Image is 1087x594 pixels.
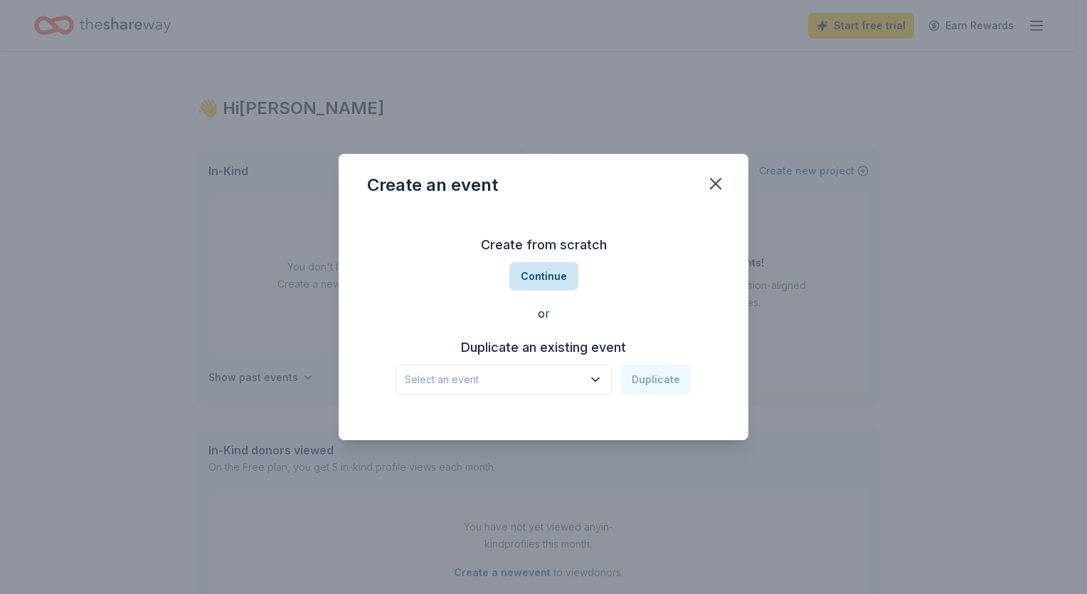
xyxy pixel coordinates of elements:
[367,234,720,256] h3: Create from scratch
[405,371,583,388] span: Select an event
[396,365,612,395] button: Select an event
[367,305,720,322] div: or
[396,336,691,359] h3: Duplicate an existing event
[367,174,498,197] div: Create an event
[509,262,578,291] button: Continue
